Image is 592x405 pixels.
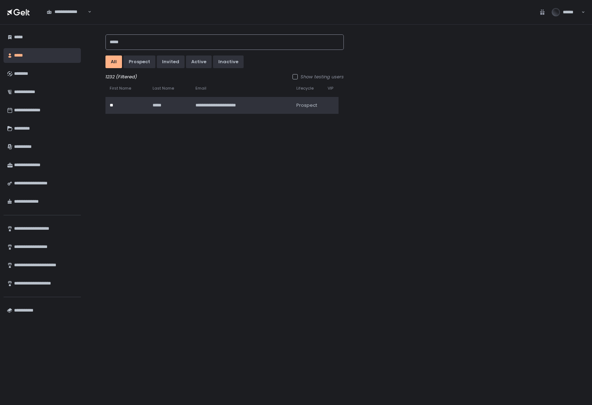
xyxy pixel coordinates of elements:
span: First Name [110,86,131,91]
button: All [105,55,122,68]
div: All [111,59,117,65]
div: 1232 (Filtered) [105,74,344,80]
span: Email [195,86,206,91]
button: active [186,55,212,68]
div: active [191,59,206,65]
div: Search for option [42,5,91,19]
span: VIP [328,86,333,91]
button: invited [157,55,185,68]
span: Last Name [153,86,174,91]
div: invited [162,59,179,65]
span: prospect [296,102,317,109]
div: inactive [218,59,238,65]
div: prospect [129,59,150,65]
span: Lifecycle [296,86,314,91]
button: inactive [213,55,244,68]
input: Search for option [47,15,87,22]
button: prospect [123,55,155,68]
